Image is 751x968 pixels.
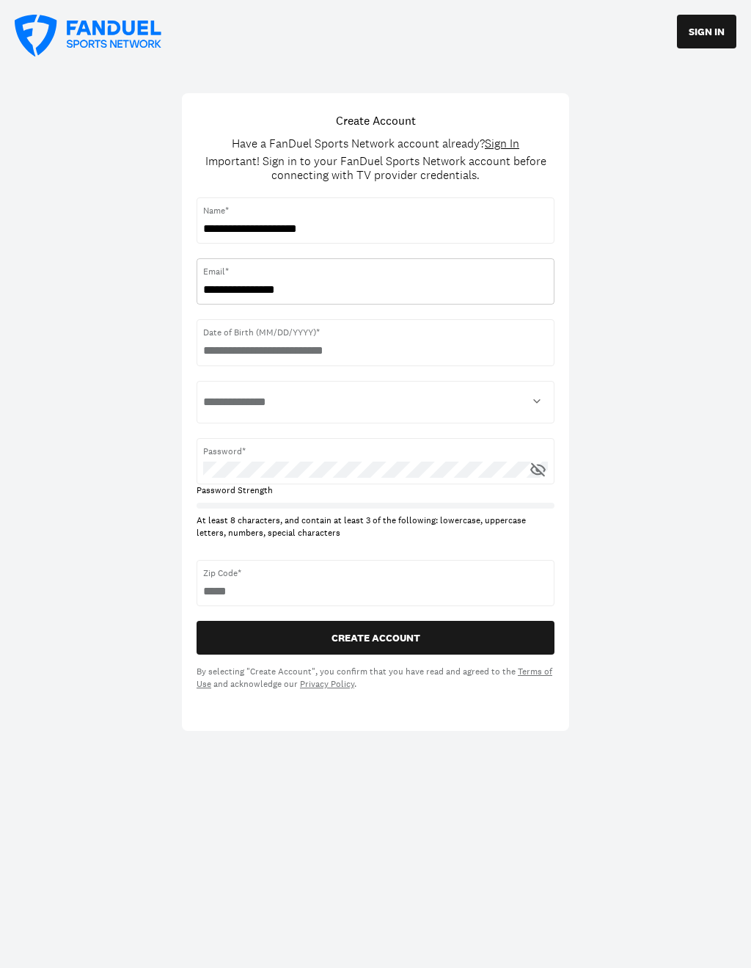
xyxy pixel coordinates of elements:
[197,666,554,691] div: By selecting "Create Account", you confirm that you have read and agreed to the and acknowledge o...
[203,265,548,278] span: Email*
[197,484,375,497] div: Password Strength
[203,445,548,458] span: Password*
[203,204,548,217] span: Name*
[485,136,519,151] span: Sign In
[197,621,554,655] button: CREATE ACCOUNT
[232,137,519,150] div: Have a FanDuel Sports Network account already?
[677,15,736,48] button: SIGN IN
[336,112,416,129] h1: Create Account
[203,326,548,339] span: Date of Birth (MM/DD/YYYY)*
[197,154,554,182] div: Important! Sign in to your FanDuel Sports Network account before connecting with TV provider cred...
[300,678,354,690] a: Privacy Policy
[197,666,552,690] a: Terms of Use
[197,514,554,539] div: At least 8 characters, and contain at least 3 of the following: lowercase, uppercase letters, num...
[203,567,548,580] span: Zip Code*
